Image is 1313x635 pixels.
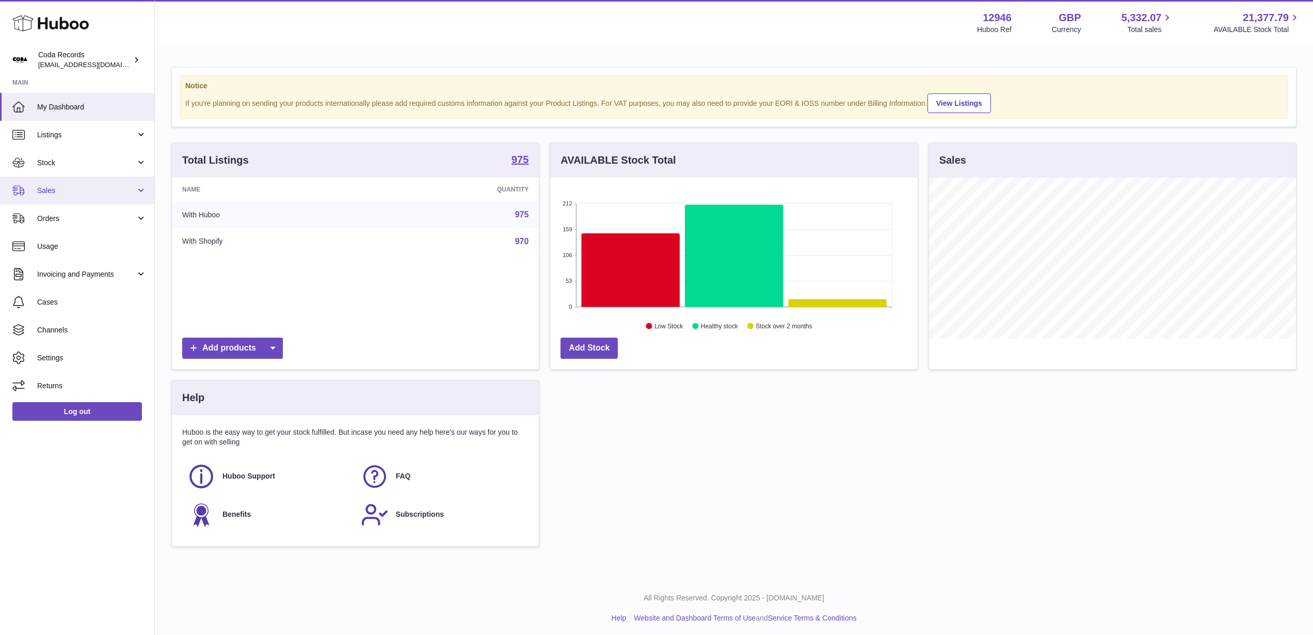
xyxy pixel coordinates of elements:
span: My Dashboard [37,102,147,112]
span: Usage [37,242,147,251]
td: With Shopify [172,228,370,255]
h3: Sales [939,153,966,167]
h3: Help [182,391,204,405]
span: Subscriptions [396,510,444,519]
a: Website and Dashboard Terms of Use [634,614,756,622]
span: FAQ [396,471,411,481]
strong: 975 [511,154,529,165]
a: View Listings [927,93,991,113]
a: Subscriptions [361,501,524,529]
a: Help [612,614,627,622]
text: Healthy stock [701,323,739,330]
span: [EMAIL_ADDRESS][DOMAIN_NAME] [38,60,152,69]
a: 975 [515,210,529,219]
p: All Rights Reserved. Copyright 2025 - [DOMAIN_NAME] [163,593,1305,603]
span: Listings [37,130,136,140]
span: Cases [37,297,147,307]
text: 212 [563,200,572,207]
text: 159 [563,226,572,232]
span: Total sales [1127,25,1173,35]
span: Benefits [222,510,251,519]
span: Huboo Support [222,471,275,481]
a: 5,332.07 Total sales [1122,11,1174,35]
a: 970 [515,237,529,246]
span: Sales [37,186,136,196]
a: 975 [511,154,529,167]
a: Add products [182,338,283,359]
a: FAQ [361,463,524,490]
a: 21,377.79 AVAILABLE Stock Total [1213,11,1301,35]
text: 106 [563,252,572,258]
strong: GBP [1059,11,1081,25]
text: 53 [566,278,572,284]
a: Log out [12,402,142,421]
span: Returns [37,381,147,391]
td: With Huboo [172,201,370,228]
span: Channels [37,325,147,335]
th: Quantity [370,178,539,201]
a: Add Stock [561,338,618,359]
span: 5,332.07 [1122,11,1162,25]
text: Stock over 2 months [756,323,812,330]
div: If you're planning on sending your products internationally please add required customs informati... [185,92,1283,113]
h3: AVAILABLE Stock Total [561,153,676,167]
a: Service Terms & Conditions [768,614,857,622]
strong: Notice [185,81,1283,91]
span: Orders [37,214,136,224]
strong: 12946 [983,11,1012,25]
text: Low Stock [654,323,683,330]
a: Benefits [187,501,350,529]
li: and [630,613,856,623]
span: 21,377.79 [1243,11,1289,25]
a: Huboo Support [187,463,350,490]
h3: Total Listings [182,153,249,167]
span: Stock [37,158,136,168]
span: AVAILABLE Stock Total [1213,25,1301,35]
th: Name [172,178,370,201]
span: Invoicing and Payments [37,269,136,279]
span: Settings [37,353,147,363]
text: 0 [569,304,572,310]
p: Huboo is the easy way to get your stock fulfilled. But incase you need any help here's our ways f... [182,427,529,447]
div: Huboo Ref [977,25,1012,35]
div: Coda Records [38,50,131,70]
div: Currency [1052,25,1081,35]
img: haz@pcatmedia.com [12,52,28,68]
